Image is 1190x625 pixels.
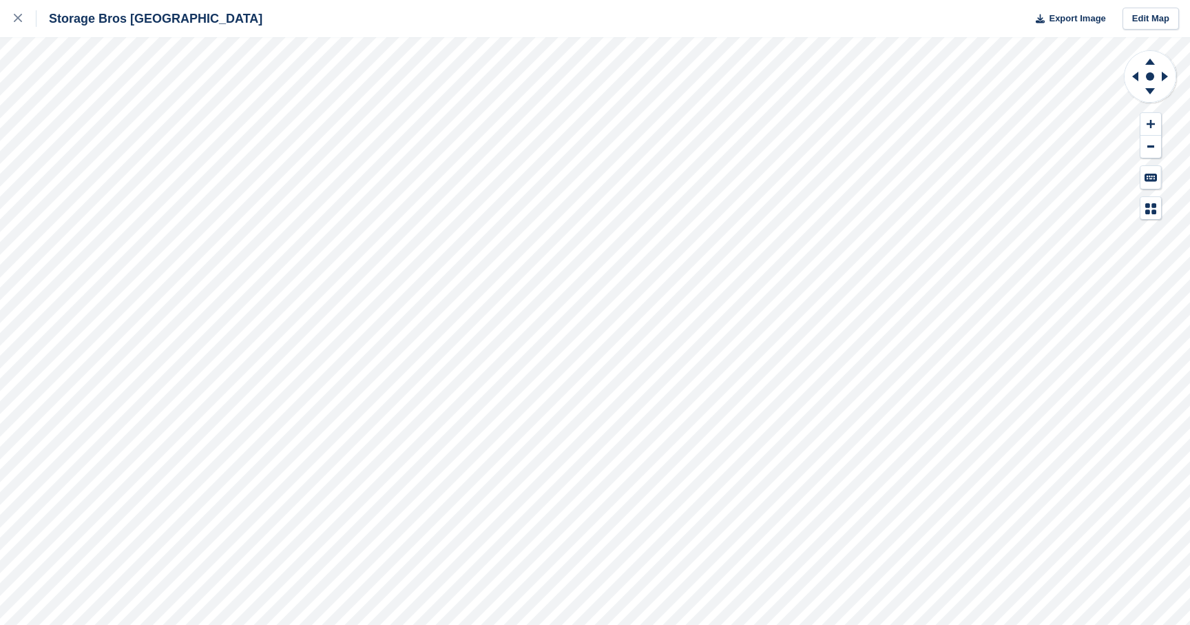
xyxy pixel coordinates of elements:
div: Storage Bros [GEOGRAPHIC_DATA] [36,10,262,27]
button: Zoom In [1140,113,1161,136]
button: Zoom Out [1140,136,1161,158]
span: Export Image [1049,12,1105,25]
button: Map Legend [1140,197,1161,220]
button: Export Image [1027,8,1106,30]
a: Edit Map [1123,8,1179,30]
button: Keyboard Shortcuts [1140,166,1161,189]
